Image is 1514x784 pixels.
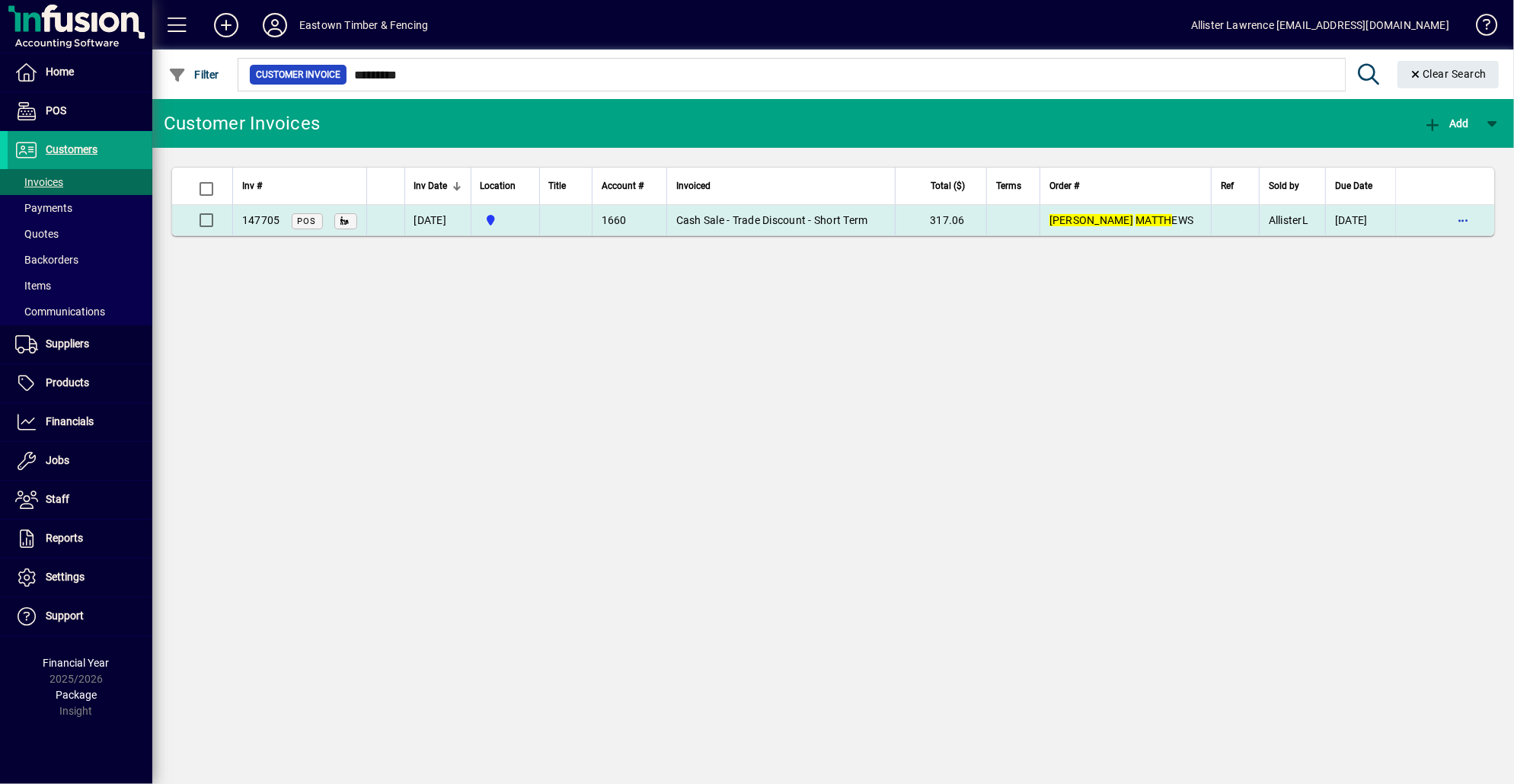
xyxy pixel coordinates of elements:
td: 317.06 [895,205,986,235]
em: MATTH [1135,214,1171,226]
span: 147705 [242,214,280,226]
button: Clear [1397,61,1500,88]
a: Communications [8,299,152,325]
button: Filter [164,61,223,88]
span: Sold by [1269,178,1299,194]
span: Clear Search [1410,68,1487,80]
span: Customer Invoice [256,67,340,82]
a: Items [8,273,152,299]
span: Customers [46,143,97,155]
span: Jobs [46,454,69,466]
a: Invoices [8,169,152,195]
span: Financials [46,415,94,427]
a: Quotes [8,221,152,247]
a: Products [8,364,152,402]
div: Total ($) [905,178,979,194]
span: Invoices [15,176,63,188]
span: Quotes [15,228,59,240]
span: Support [46,610,84,622]
a: Support [8,597,152,635]
div: Location [481,178,530,194]
td: [DATE] [404,205,471,235]
div: Allister Lawrence [EMAIL_ADDRESS][DOMAIN_NAME] [1191,13,1449,37]
a: Suppliers [8,325,152,363]
button: Profile [251,11,299,39]
span: Order # [1049,178,1079,194]
span: Staff [46,493,69,505]
div: Title [549,178,583,194]
button: Add [1420,110,1473,137]
span: Due Date [1335,178,1372,194]
button: Add [202,11,251,39]
span: Home [46,66,74,78]
span: Location [481,178,516,194]
span: Suppliers [46,338,89,350]
span: 1660 [602,214,627,226]
a: Reports [8,520,152,558]
div: Ref [1221,178,1250,194]
span: POS [298,216,317,226]
div: Customer Invoices [164,111,320,136]
div: Account # [602,178,657,194]
span: Add [1423,117,1469,130]
a: Payments [8,195,152,221]
span: Filter [168,69,219,81]
span: Invoiced [676,178,711,194]
span: Total ($) [931,178,965,194]
div: Inv # [242,178,357,194]
div: Inv Date [414,178,462,194]
a: Financials [8,403,152,441]
span: Reports [46,532,83,544]
span: Financial Year [43,657,110,669]
a: Knowledge Base [1464,3,1495,53]
span: POS [46,104,66,117]
span: Inv # [242,178,262,194]
a: Home [8,53,152,91]
span: Backorders [15,254,78,266]
a: Staff [8,481,152,519]
a: Backorders [8,247,152,273]
a: POS [8,92,152,130]
div: Order # [1049,178,1202,194]
button: More options [1451,208,1475,232]
span: Package [56,689,97,701]
span: Cash Sale - Trade Discount - Short Term [676,214,868,226]
span: Holyoake St [481,212,530,229]
span: Terms [996,178,1021,194]
em: [PERSON_NAME] [1049,214,1133,226]
span: AllisterL [1269,214,1308,226]
span: Ref [1221,178,1234,194]
span: Title [549,178,567,194]
span: EWS [1049,214,1194,226]
div: Sold by [1269,178,1316,194]
div: Due Date [1335,178,1386,194]
div: Eastown Timber & Fencing [299,13,428,37]
span: Items [15,280,51,292]
div: Invoiced [676,178,886,194]
span: Payments [15,202,72,214]
span: Inv Date [414,178,448,194]
span: Settings [46,571,85,583]
span: Products [46,376,89,389]
a: Settings [8,558,152,597]
span: Account # [602,178,644,194]
span: Communications [15,306,105,318]
a: Jobs [8,442,152,480]
td: [DATE] [1325,205,1395,235]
